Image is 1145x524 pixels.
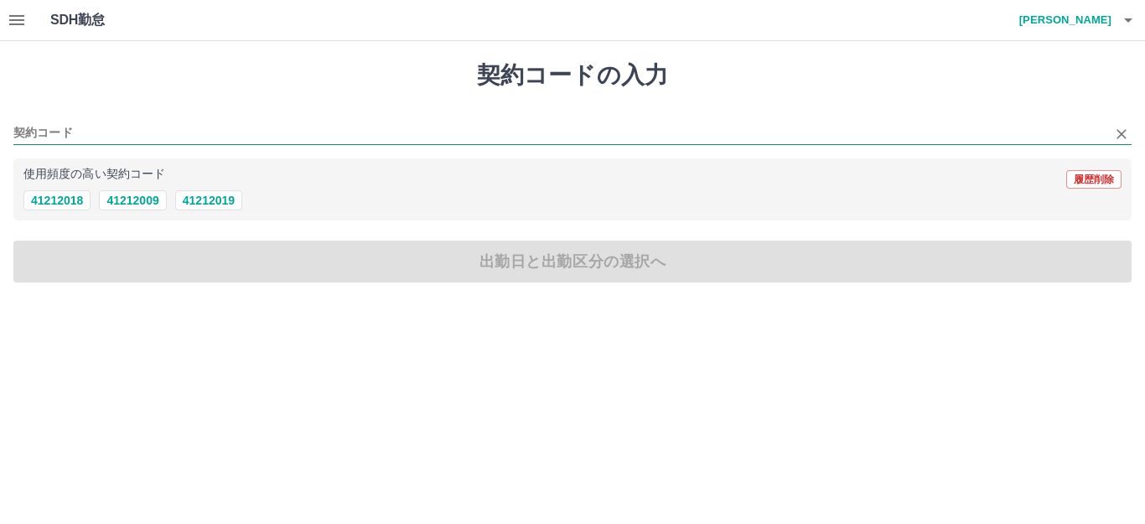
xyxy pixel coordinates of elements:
[23,190,91,210] button: 41212018
[23,169,165,180] p: 使用頻度の高い契約コード
[13,61,1132,90] h1: 契約コードの入力
[99,190,166,210] button: 41212009
[1066,170,1122,189] button: 履歴削除
[175,190,242,210] button: 41212019
[1110,122,1133,146] button: Clear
